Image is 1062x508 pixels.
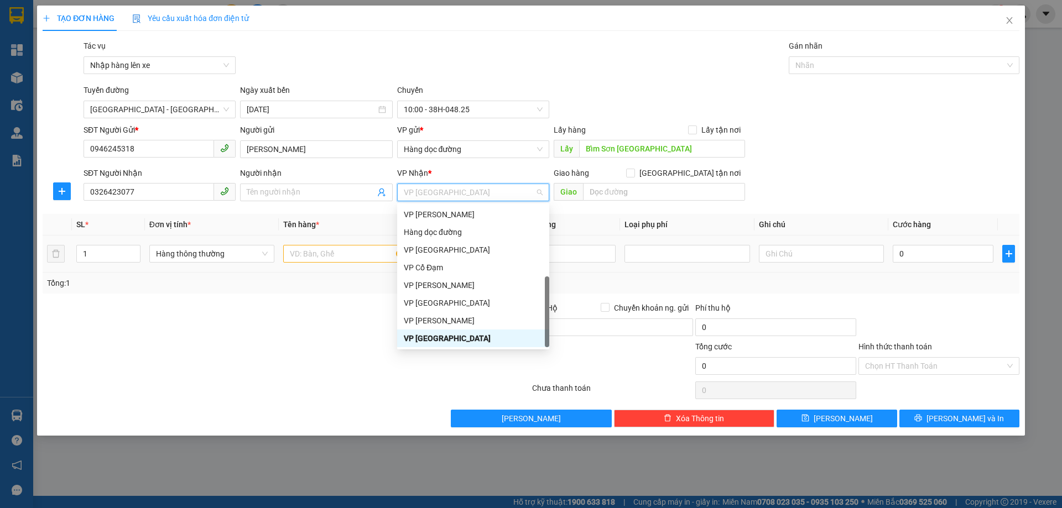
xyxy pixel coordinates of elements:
[397,276,549,294] div: VP Cương Gián
[84,41,106,50] label: Tác vụ
[814,412,873,425] span: [PERSON_NAME]
[1002,245,1014,263] button: plus
[220,187,229,196] span: phone
[899,410,1019,427] button: printer[PERSON_NAME] và In
[610,302,693,314] span: Chuyển khoản ng. gửi
[397,223,549,241] div: Hàng dọc đường
[404,226,543,238] div: Hàng dọc đường
[84,84,236,101] div: Tuyến đường
[47,277,410,289] div: Tổng: 1
[404,315,543,327] div: VP [PERSON_NAME]
[531,382,694,401] div: Chưa thanh toán
[801,414,809,423] span: save
[404,279,543,291] div: VP [PERSON_NAME]
[377,188,386,197] span: user-add
[893,220,931,229] span: Cước hàng
[156,245,268,262] span: Hàng thông thường
[404,208,543,221] div: VP [PERSON_NAME]
[502,412,561,425] span: [PERSON_NAME]
[397,259,549,276] div: VP Cổ Đạm
[240,84,392,101] div: Ngày xuất bến
[1003,249,1014,258] span: plus
[283,220,319,229] span: Tên hàng
[789,41,822,50] label: Gán nhãn
[404,332,543,344] div: VP [GEOGRAPHIC_DATA]
[90,101,229,118] span: Hà Nội - Hà Tĩnh
[583,183,745,201] input: Dọc đường
[90,57,229,74] span: Nhập hàng lên xe
[635,167,745,179] span: [GEOGRAPHIC_DATA] tận nơi
[404,141,543,158] span: Hàng dọc đường
[554,183,583,201] span: Giao
[579,140,745,158] input: Dọc đường
[132,14,141,23] img: icon
[676,412,724,425] span: Xóa Thông tin
[994,6,1025,36] button: Close
[43,14,114,23] span: TẠO ĐƠN HÀNG
[695,342,732,351] span: Tổng cước
[1005,16,1014,25] span: close
[53,182,71,200] button: plus
[47,245,65,263] button: delete
[664,414,671,423] span: delete
[43,14,50,22] span: plus
[240,124,392,136] div: Người gửi
[404,261,543,274] div: VP Cổ Đạm
[926,412,1004,425] span: [PERSON_NAME] và In
[54,187,70,196] span: plus
[397,241,549,259] div: VP Hà Đông
[149,220,191,229] span: Đơn vị tính
[84,124,236,136] div: SĐT Người Gửi
[554,140,579,158] span: Lấy
[247,103,376,116] input: 13/08/2025
[132,14,249,23] span: Yêu cầu xuất hóa đơn điện tử
[697,124,745,136] span: Lấy tận nơi
[397,294,549,312] div: VP Xuân Giang
[404,101,543,118] span: 10:00 - 38H-048.25
[397,312,549,329] div: VP Hồng Lĩnh
[397,84,549,101] div: Chuyến
[220,144,229,153] span: phone
[397,329,549,347] div: VP Bình Lộc
[451,410,612,427] button: [PERSON_NAME]
[777,410,897,427] button: save[PERSON_NAME]
[84,167,236,179] div: SĐT Người Nhận
[397,206,549,223] div: VP Hoàng Liệt
[76,220,85,229] span: SL
[397,124,549,136] div: VP gửi
[240,167,392,179] div: Người nhận
[914,414,922,423] span: printer
[404,184,543,201] span: VP Bình Lộc
[532,303,558,312] span: Thu Hộ
[397,169,428,177] span: VP Nhận
[554,125,586,134] span: Lấy hàng
[404,244,543,256] div: VP [GEOGRAPHIC_DATA]
[754,214,888,235] th: Ghi chú
[858,342,932,351] label: Hình thức thanh toán
[283,245,408,263] input: VD: Bàn, Ghế
[614,410,775,427] button: deleteXóa Thông tin
[759,245,884,263] input: Ghi Chú
[404,297,543,309] div: VP [GEOGRAPHIC_DATA]
[554,169,589,177] span: Giao hàng
[695,302,856,318] div: Phí thu hộ
[620,214,754,235] th: Loại phụ phí
[515,245,616,263] input: 0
